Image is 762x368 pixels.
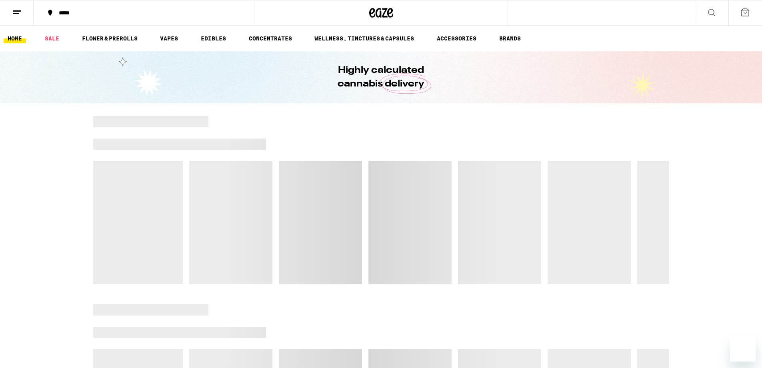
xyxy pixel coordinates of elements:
[310,34,418,43] a: WELLNESS, TINCTURES & CAPSULES
[433,34,480,43] a: ACCESSORIES
[156,34,182,43] a: VAPES
[315,64,447,91] h1: Highly calculated cannabis delivery
[41,34,63,43] a: SALE
[495,34,525,43] a: BRANDS
[4,34,26,43] a: HOME
[78,34,142,43] a: FLOWER & PREROLLS
[245,34,296,43] a: CONCENTRATES
[197,34,230,43] a: EDIBLES
[730,336,756,362] iframe: Button to launch messaging window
